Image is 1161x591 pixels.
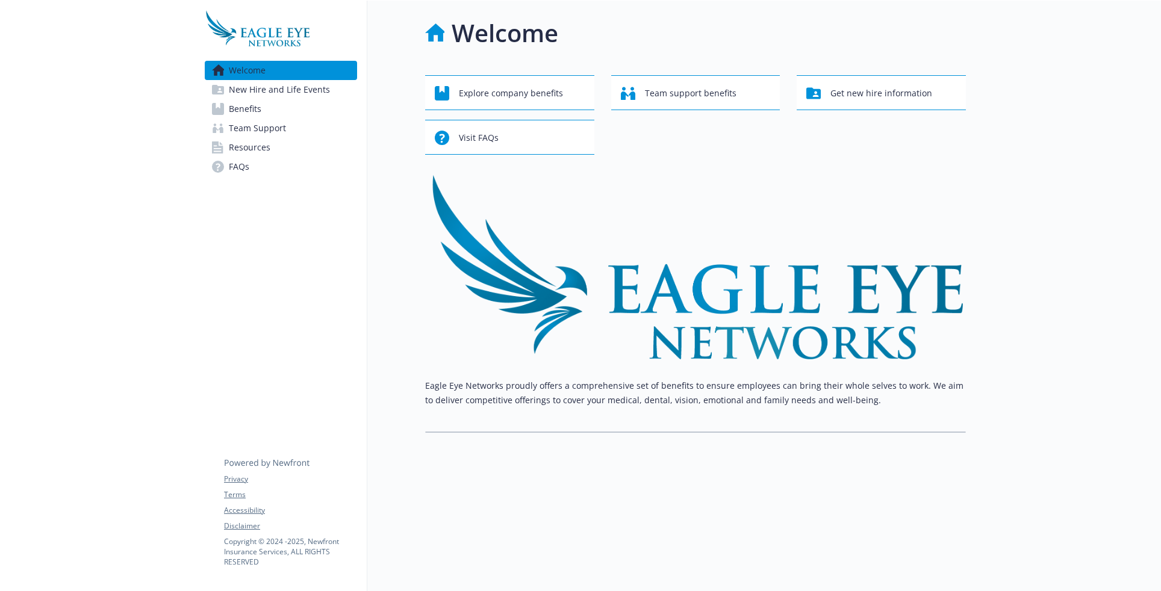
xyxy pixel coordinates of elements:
a: Terms [224,489,356,500]
p: Copyright © 2024 - 2025 , Newfront Insurance Services, ALL RIGHTS RESERVED [224,536,356,567]
button: Team support benefits [611,75,780,110]
span: Get new hire information [830,82,932,105]
span: Welcome [229,61,266,80]
a: New Hire and Life Events [205,80,357,99]
span: FAQs [229,157,249,176]
span: Team support benefits [645,82,736,105]
span: New Hire and Life Events [229,80,330,99]
button: Explore company benefits [425,75,594,110]
span: Visit FAQs [459,126,499,149]
a: Disclaimer [224,521,356,531]
a: Accessibility [224,505,356,516]
img: overview page banner [425,174,966,359]
button: Get new hire information [797,75,966,110]
h1: Welcome [452,15,558,51]
span: Explore company benefits [459,82,563,105]
span: Benefits [229,99,261,119]
p: Eagle Eye Networks proudly offers a comprehensive set of benefits to ensure employees can bring t... [425,379,966,407]
span: Team Support [229,119,286,138]
span: Resources [229,138,270,157]
a: Privacy [224,474,356,484]
a: Welcome [205,61,357,80]
button: Visit FAQs [425,120,594,155]
a: Resources [205,138,357,157]
a: FAQs [205,157,357,176]
a: Team Support [205,119,357,138]
a: Benefits [205,99,357,119]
